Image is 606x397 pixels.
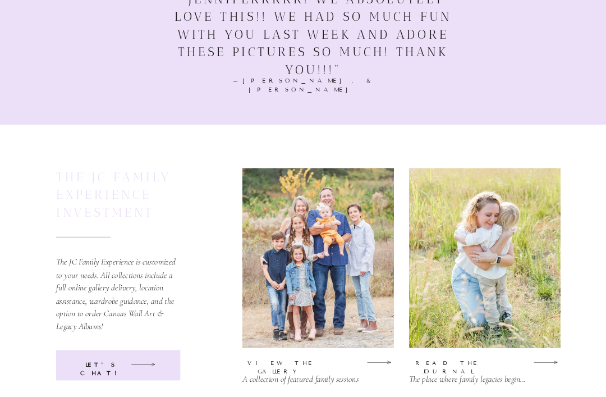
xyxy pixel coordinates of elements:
b: Let's chat! [80,361,122,376]
a: A collection of featured family sessions [242,373,390,386]
h2: The JC Family experience investment [56,168,189,221]
a: view the gallery [242,359,320,367]
p: – [PERSON_NAME], & [PERSON_NAME] [231,77,375,84]
a: Let's chat! [75,361,127,370]
p: The JC Family Experience is customized to your needs. All collections include a full online galle... [56,255,180,331]
a: The place where family legacies begin... [409,373,557,387]
a: read the journal [409,359,486,367]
